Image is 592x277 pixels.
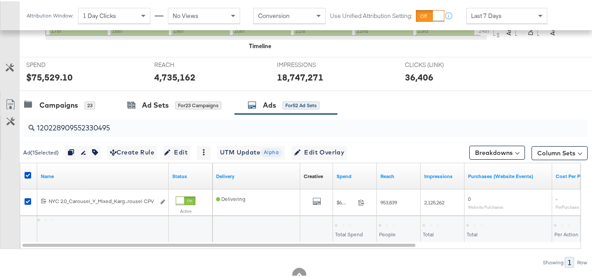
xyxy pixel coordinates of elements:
span: 953,839 [380,198,397,204]
div: 23 [85,100,95,108]
div: for 52 Ad Sets [283,100,319,108]
div: Creative [304,172,323,179]
span: SPEND [26,60,92,68]
span: Last 7 Days [471,11,502,18]
span: Create Rule [110,146,154,157]
a: Shows the current state of your Ad. [172,172,209,179]
span: - [556,194,557,201]
span: Alpha [260,147,282,155]
div: $75,529.10 [26,70,73,82]
text: Delivery [527,12,535,34]
a: Shows the creative associated with your ad. [304,172,323,179]
div: Attribution Window: [26,11,74,18]
label: Active [176,207,195,213]
span: Edit Overlay [294,146,344,157]
span: 0 [468,194,471,201]
button: Create Rule [107,144,157,158]
button: Edit [163,144,190,158]
sub: Per Purchase [556,203,579,208]
button: UTM UpdateAlpha [217,144,285,158]
span: 1 Day Clicks [83,11,116,18]
span: Conversion [258,11,290,18]
span: Delivering [216,194,245,201]
div: Ad Sets [142,99,169,109]
a: Reflects the ability of your Ad to achieve delivery. [216,172,297,179]
button: Breakdowns [469,144,525,158]
div: for 23 Campaigns [175,100,221,108]
div: Campaigns [39,99,78,109]
div: 1 [565,256,574,266]
input: Search Ad Name, ID or Objective [35,115,538,132]
span: UTM Update [220,146,282,157]
div: Timeline [249,41,271,49]
button: Edit Overlay [291,144,347,158]
span: Total [423,230,434,236]
span: People [379,230,396,236]
a: Ad Name. [41,172,165,179]
span: Total Spend [335,230,363,236]
a: The number of times your ad was served. On mobile apps an ad is counted as served the first time ... [424,172,461,179]
span: No Views [173,11,199,18]
text: Actions [549,14,557,34]
div: Ad ( 1 Selected) [23,147,59,155]
div: 18,747,271 [277,70,323,82]
div: Ads [263,99,276,109]
span: Per Action [554,230,578,236]
span: IMPRESSIONS [277,60,343,68]
sub: Website Purchases [468,203,503,208]
span: $6,671.24 [337,198,354,204]
span: REACH [154,60,220,68]
button: Column Sets [532,145,588,159]
div: Row [577,258,588,264]
div: NYC 2.0_Carousel_Y_Mixed_Karg...rousel CPV [49,196,155,203]
span: Edit [166,146,188,157]
div: 4,735,162 [154,70,195,82]
span: 2,125,262 [424,198,444,204]
span: Total [467,230,478,236]
a: The number of times a purchase was made tracked by your Custom Audience pixel on your website aft... [468,172,549,179]
div: 36,406 [405,70,433,82]
a: The total amount spent to date. [337,172,373,179]
a: The number of people your ad was served to. [380,172,417,179]
div: Showing: [542,258,565,264]
label: Use Unified Attribution Setting: [330,11,412,19]
span: CLICKS (LINK) [405,60,471,68]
